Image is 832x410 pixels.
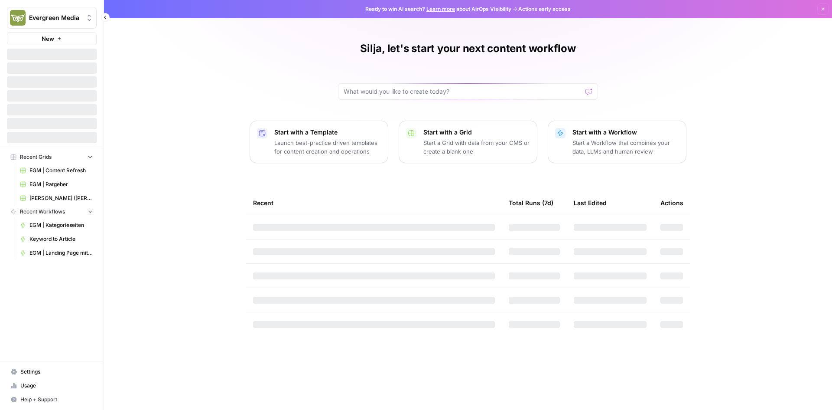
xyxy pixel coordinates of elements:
[426,6,455,12] a: Learn more
[20,153,52,161] span: Recent Grids
[29,13,81,22] span: Evergreen Media
[572,138,679,156] p: Start a Workflow that combines your data, LLMs and human review
[20,208,65,216] span: Recent Workflows
[29,235,93,243] span: Keyword to Article
[365,5,511,13] span: Ready to win AI search? about AirOps Visibility
[16,177,97,191] a: EGM | Ratgeber
[16,218,97,232] a: EGM | Kategorieseiten
[20,396,93,403] span: Help + Support
[42,34,54,43] span: New
[7,32,97,45] button: New
[572,128,679,137] p: Start with a Workflow
[344,87,582,96] input: What would you like to create today?
[274,128,381,137] p: Start with a Template
[660,191,683,215] div: Actions
[10,10,26,26] img: Evergreen Media Logo
[360,42,575,56] h1: Silja, let's start your next content workflow
[399,121,537,163] button: Start with a GridStart a Grid with data from your CMS or create a blank one
[16,164,97,177] a: EGM | Content Refresh
[20,368,93,376] span: Settings
[574,191,607,215] div: Last Edited
[16,232,97,246] a: Keyword to Article
[548,121,686,163] button: Start with a WorkflowStart a Workflow that combines your data, LLMs and human review
[7,365,97,379] a: Settings
[29,180,93,188] span: EGM | Ratgeber
[7,393,97,407] button: Help + Support
[423,138,530,156] p: Start a Grid with data from your CMS or create a blank one
[29,167,93,174] span: EGM | Content Refresh
[509,191,553,215] div: Total Runs (7d)
[518,5,571,13] span: Actions early access
[29,249,93,257] span: EGM | Landing Page mit bestehender Struktur
[20,382,93,390] span: Usage
[29,221,93,229] span: EGM | Kategorieseiten
[253,191,495,215] div: Recent
[250,121,388,163] button: Start with a TemplateLaunch best-practice driven templates for content creation and operations
[7,379,97,393] a: Usage
[7,7,97,29] button: Workspace: Evergreen Media
[423,128,530,137] p: Start with a Grid
[274,138,381,156] p: Launch best-practice driven templates for content creation and operations
[29,194,93,202] span: [PERSON_NAME] ([PERSON_NAME])
[16,246,97,260] a: EGM | Landing Page mit bestehender Struktur
[16,191,97,205] a: [PERSON_NAME] ([PERSON_NAME])
[7,151,97,164] button: Recent Grids
[7,205,97,218] button: Recent Workflows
